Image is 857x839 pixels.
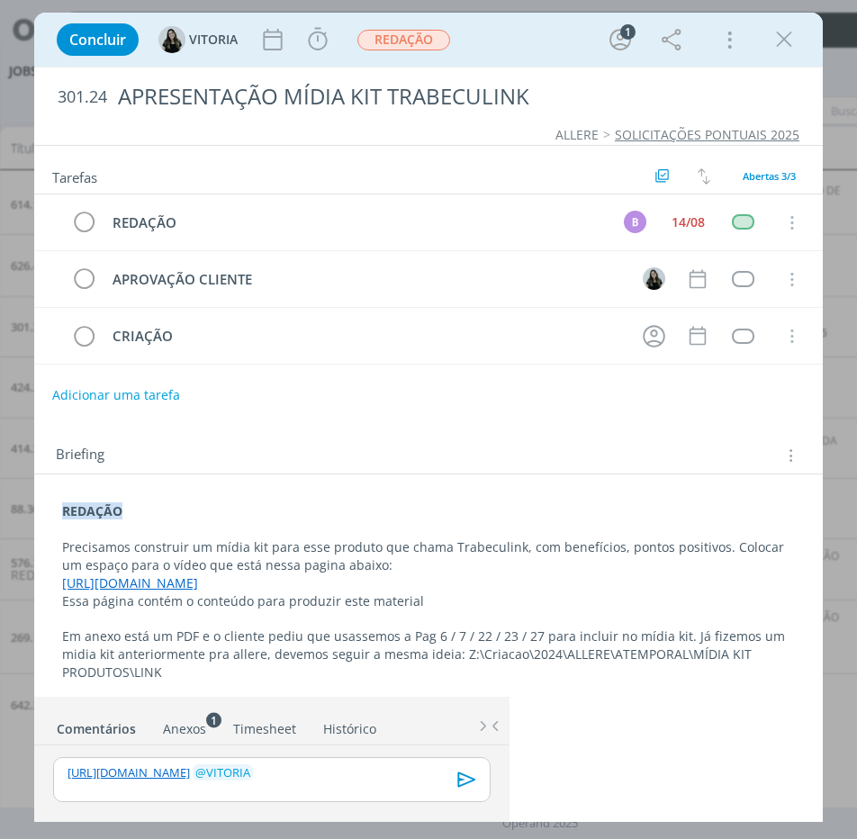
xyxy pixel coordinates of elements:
strong: REDAÇÃO [62,502,122,519]
a: SOLICITAÇÕES PONTUAIS 2025 [615,126,799,143]
span: Briefing [56,444,104,467]
button: V [641,266,668,293]
p: Em anexo está um PDF e o cliente pediu que usassemos a Pag 6 / 7 / 22 / 23 / 27 para incluir no m... [62,627,795,681]
button: Concluir [57,23,139,56]
span: 301.24 [58,87,107,107]
div: B [624,211,646,233]
span: VITORIA [189,33,238,46]
a: [URL][DOMAIN_NAME] [68,764,190,780]
button: Adicionar uma tarefa [51,379,181,411]
img: V [643,267,665,290]
span: Concluir [69,32,126,47]
img: V [158,26,185,53]
a: [URL][DOMAIN_NAME] [62,574,198,591]
div: 1 [620,24,636,40]
div: 14/08 [672,216,705,229]
p: Essa página contém o conteúdo para produzir este material [62,592,795,610]
span: Tarefas [52,165,97,186]
div: APRESENTAÇÃO MÍDIA KIT TRABECULINK [111,75,799,119]
div: REDAÇÃO [104,212,608,234]
button: REDAÇÃO [356,29,451,51]
span: REDAÇÃO [357,30,450,50]
div: APROVAÇÃO CLIENTE [104,268,627,291]
a: Histórico [322,712,377,738]
span: @ [195,764,206,780]
span: VITORIA [195,764,250,780]
sup: 1 [206,713,221,728]
div: CRIAÇÃO [104,325,627,347]
button: 1 [606,25,635,54]
img: arrow-down-up.svg [698,168,710,185]
p: Precisamos construir um mídia kit para esse produto que chama Trabeculink, com benefícios, pontos... [62,538,795,574]
button: VVITORIA [158,26,238,53]
a: ALLERE [555,126,599,143]
a: Timesheet [232,712,297,738]
a: Comentários [56,712,137,738]
span: Abertas 3/3 [743,169,796,183]
div: Anexos [163,720,206,738]
div: dialog [34,13,823,822]
button: B [622,209,649,236]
